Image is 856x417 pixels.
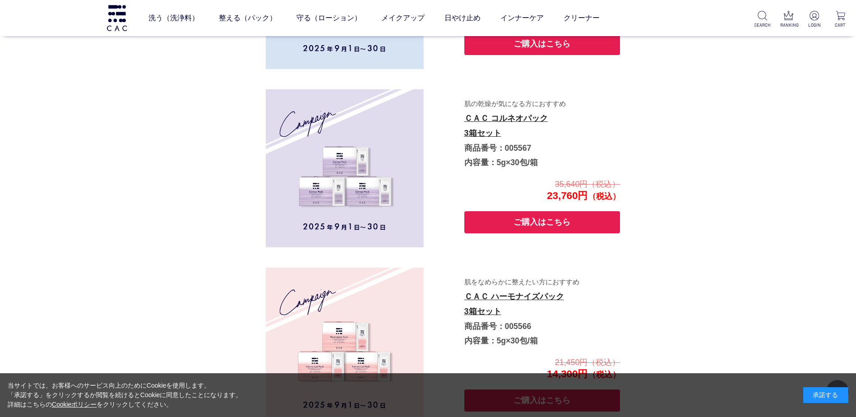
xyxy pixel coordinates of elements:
a: RANKING [780,11,797,28]
a: メイクアップ [381,5,425,31]
a: インナーケア [500,5,544,31]
img: logo [106,5,128,31]
img: 005567.jpg [266,89,424,247]
button: ご購入はこちら [464,211,620,233]
span: （税込） [588,370,620,379]
span: 21,450円（税込） [555,358,620,367]
div: 承諾する [803,387,848,403]
span: （税込） [588,192,620,201]
span: 肌の乾燥が気になる方におすすめ [464,100,566,114]
a: ＣＡＣ ハーモナイズパック3箱セット [464,292,564,316]
p: 14,300円 [463,356,620,380]
a: ＣＡＣ コルネオパック3箱セット [464,114,548,138]
p: CART [832,22,849,28]
a: 日やけ止め [444,5,481,31]
a: LOGIN [806,11,823,28]
a: クリーナー [564,5,600,31]
a: CART [832,11,849,28]
a: Cookieポリシー [52,401,97,408]
span: 肌をなめらかに整えたい方におすすめ [464,278,579,292]
p: SEARCH [754,22,771,28]
a: 守る（ローション） [296,5,361,31]
p: 商品番号：005566 内容量：5g×30包/箱 [464,274,620,348]
p: 商品番号：005567 内容量：5g×30包/箱 [464,96,620,170]
a: 洗う（洗浄料） [148,5,199,31]
div: 当サイトでは、お客様へのサービス向上のためにCookieを使用します。 「承諾する」をクリックするか閲覧を続けるとCookieに同意したことになります。 詳細はこちらの をクリックしてください。 [8,381,242,409]
p: LOGIN [806,22,823,28]
p: RANKING [780,22,797,28]
p: 23,760円 [463,178,620,202]
span: 35,640円（税込） [555,180,620,189]
a: 整える（パック） [219,5,277,31]
a: SEARCH [754,11,771,28]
